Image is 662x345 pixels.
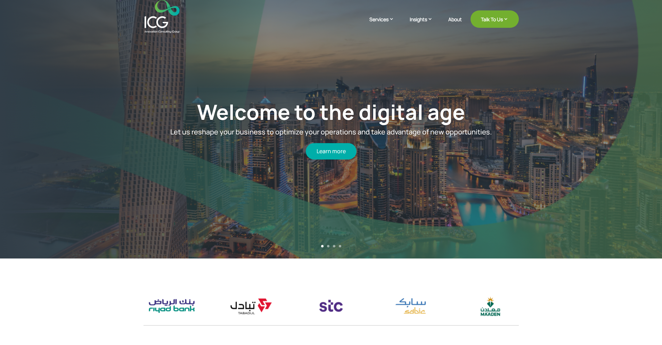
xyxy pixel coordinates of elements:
img: riyad bank [143,294,200,318]
a: Welcome to the digital age [197,98,465,126]
a: 2 [327,245,329,247]
img: maaden logo [462,294,518,318]
a: 3 [333,245,335,247]
a: About [448,17,462,33]
a: Learn more [306,143,357,159]
img: tabadul logo [223,294,280,318]
img: stc logo [303,294,359,318]
div: 9 / 17 [462,294,518,318]
div: 8 / 17 [382,294,439,318]
a: Talk To Us [471,10,519,28]
a: 4 [339,245,341,247]
a: Services [369,16,401,33]
div: 5 / 17 [143,294,200,318]
img: sabic logo [382,294,439,318]
div: 7 / 17 [303,294,359,318]
a: Insights [410,16,440,33]
div: 6 / 17 [223,294,280,318]
span: Let us reshape your business to optimize your operations and take advantage of new opportunities. [170,127,492,137]
a: 1 [321,245,324,247]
